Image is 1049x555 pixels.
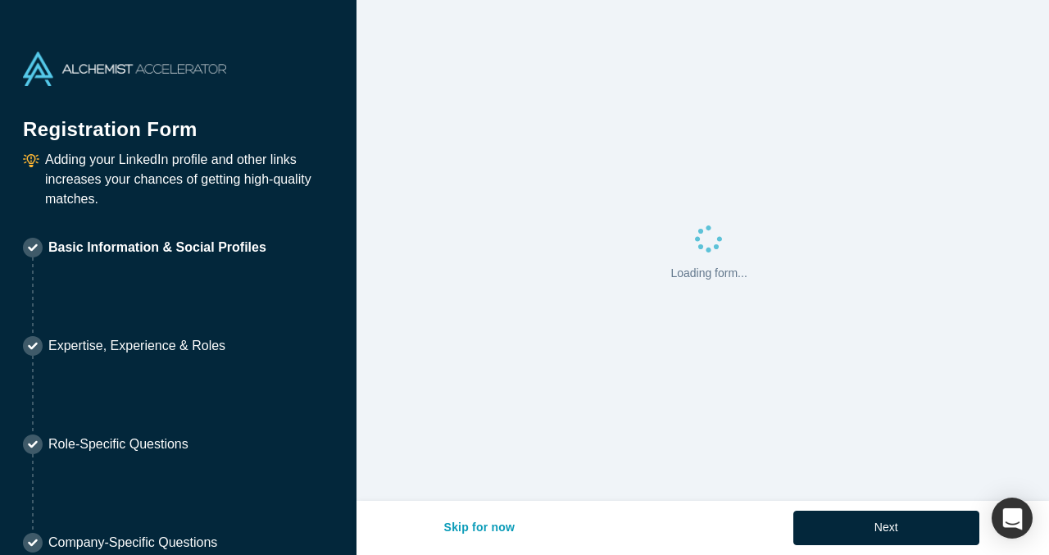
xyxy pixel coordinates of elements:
p: Role-Specific Questions [48,434,188,454]
p: Loading form... [670,265,747,282]
p: Basic Information & Social Profiles [48,238,266,257]
h1: Registration Form [23,98,334,144]
button: Next [793,511,979,545]
p: Expertise, Experience & Roles [48,336,225,356]
button: Skip for now [427,511,533,545]
img: Alchemist Accelerator Logo [23,52,226,86]
p: Company-Specific Questions [48,533,217,553]
p: Adding your LinkedIn profile and other links increases your chances of getting high-quality matches. [45,150,334,209]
